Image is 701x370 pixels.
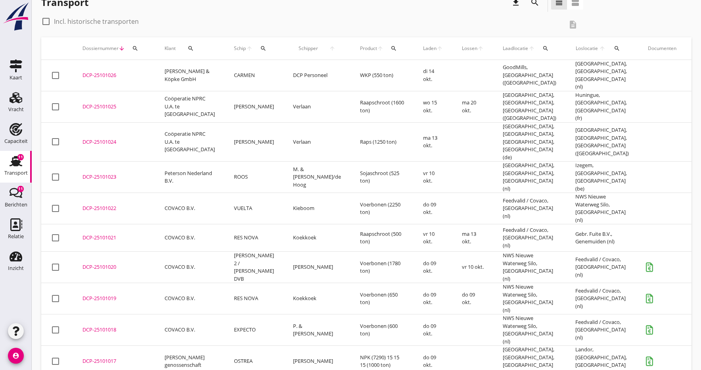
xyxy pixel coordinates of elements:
td: DCP Personeel [283,60,350,91]
td: ROOS [224,162,283,193]
span: Dossiernummer [82,45,119,52]
i: arrow_upward [324,45,341,52]
td: [PERSON_NAME] [224,122,283,162]
td: [PERSON_NAME] 2 / [PERSON_NAME] DVB [224,252,283,283]
i: arrow_downward [119,45,125,52]
div: Klant [165,39,215,58]
td: ma 13 okt. [414,122,452,162]
div: Transport [4,170,28,175]
td: Voerbonen (600 ton) [350,314,414,346]
td: Coöperatie NPRC U.A. te [GEOGRAPHIC_DATA] [155,91,224,122]
td: do 09 okt. [452,283,493,314]
div: DCP-25101021 [82,234,146,242]
td: Voerbonen (650 ton) [350,283,414,314]
td: COVACO B.V. [155,252,224,283]
div: DCP-25101023 [82,173,146,181]
td: [PERSON_NAME] & Köpke GmbH [155,60,224,91]
td: P. & [PERSON_NAME] [283,314,350,346]
td: Feedvalid / Covaco, [GEOGRAPHIC_DATA] (nl) [493,193,566,224]
i: arrow_upward [529,45,535,52]
span: Sojaschroot (525 ton) [360,170,399,185]
td: COVACO B.V. [155,224,224,252]
td: Feedvalid / Covaco, [GEOGRAPHIC_DATA] (nl) [493,224,566,252]
img: logo-small.a267ee39.svg [2,2,30,31]
i: search [188,45,194,52]
td: COVACO B.V. [155,193,224,224]
td: do 09 okt. [414,252,452,283]
div: Kaart [10,75,22,80]
td: EXPECTO [224,314,283,346]
div: Inzicht [8,266,24,271]
i: arrow_upward [246,45,253,52]
div: 11 [17,154,24,160]
td: Voerbonen (1780 ton) [350,252,414,283]
td: GoodMills, [GEOGRAPHIC_DATA] ([GEOGRAPHIC_DATA]) [493,60,566,91]
div: DCP-25101017 [82,357,146,365]
td: vr 10 okt. [414,224,452,252]
td: Raapschroot (500 ton) [350,224,414,252]
td: [PERSON_NAME] [224,91,283,122]
span: Schipper [293,45,324,52]
td: vr 10 okt. [452,252,493,283]
i: search [132,45,138,52]
td: ma 13 okt. [452,224,493,252]
td: Feedvalid / Covaco, [GEOGRAPHIC_DATA] (nl) [566,314,638,346]
div: Documenten [648,45,676,52]
i: search [614,45,620,52]
td: M. & [PERSON_NAME]/de Hoog [283,162,350,193]
td: [GEOGRAPHIC_DATA], [GEOGRAPHIC_DATA], [GEOGRAPHIC_DATA], [GEOGRAPHIC_DATA] (de) [493,122,566,162]
td: [GEOGRAPHIC_DATA], [GEOGRAPHIC_DATA], [GEOGRAPHIC_DATA] ([GEOGRAPHIC_DATA]) [493,91,566,122]
div: Vracht [8,107,24,112]
td: Gebr. Fuite B.V., Genemuiden (nl) [566,224,638,252]
td: do 09 okt. [414,193,452,224]
div: DCP-25101018 [82,326,146,334]
td: Izegem, [GEOGRAPHIC_DATA], [GEOGRAPHIC_DATA] (be) [566,162,638,193]
td: Verlaan [283,91,350,122]
div: DCP-25101025 [82,103,146,111]
div: DCP-25101019 [82,295,146,303]
td: Feedvalid / Covaco, [GEOGRAPHIC_DATA] (nl) [566,252,638,283]
td: [GEOGRAPHIC_DATA], [GEOGRAPHIC_DATA], [GEOGRAPHIC_DATA] (nl) [493,162,566,193]
td: [PERSON_NAME] [283,252,350,283]
span: Loslocatie [575,45,599,52]
td: Voerbonen (2250 ton) [350,193,414,224]
td: Peterson Nederland B.V. [155,162,224,193]
td: Verlaan [283,122,350,162]
td: ma 20 okt. [452,91,493,122]
td: di 14 okt. [414,60,452,91]
div: DCP-25101022 [82,204,146,212]
span: Product [360,45,377,52]
td: Huningue, [GEOGRAPHIC_DATA], [GEOGRAPHIC_DATA] (fr) [566,91,638,122]
td: Kieboom [283,193,350,224]
td: Koekkoek [283,224,350,252]
td: Coöperatie NPRC U.A. te [GEOGRAPHIC_DATA] [155,122,224,162]
td: NWS Nieuwe Waterweg Silo, [GEOGRAPHIC_DATA] (nl) [493,252,566,283]
div: DCP-25101024 [82,138,146,146]
span: Laadlocatie [503,45,529,52]
span: WKP (550 ton) [360,71,393,79]
td: VUELTA [224,193,283,224]
i: search [260,45,266,52]
td: Koekkoek [283,283,350,314]
div: Relatie [8,234,24,239]
td: COVACO B.V. [155,314,224,346]
i: search [542,45,549,52]
div: Berichten [5,202,27,207]
i: arrow_upward [477,45,484,52]
div: DCP-25101026 [82,71,146,79]
td: [GEOGRAPHIC_DATA], [GEOGRAPHIC_DATA], [GEOGRAPHIC_DATA] (nl) [566,60,638,91]
label: Incl. historische transporten [54,17,139,25]
td: Feedvalid / Covaco, [GEOGRAPHIC_DATA] (nl) [566,283,638,314]
td: [GEOGRAPHIC_DATA], [GEOGRAPHIC_DATA], [GEOGRAPHIC_DATA] ([GEOGRAPHIC_DATA]) [566,122,638,162]
span: Laden [423,45,437,52]
i: search [391,45,397,52]
td: vr 10 okt. [414,162,452,193]
div: 11 [17,186,24,192]
td: RES NOVA [224,224,283,252]
td: NWS Nieuwe Waterweg Silo, [GEOGRAPHIC_DATA] (nl) [493,314,566,346]
td: NWS Nieuwe Waterweg Silo, [GEOGRAPHIC_DATA] (nl) [493,283,566,314]
i: arrow_upward [437,45,443,52]
i: arrow_upward [599,45,606,52]
td: CARMEN [224,60,283,91]
span: Schip [234,45,246,52]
